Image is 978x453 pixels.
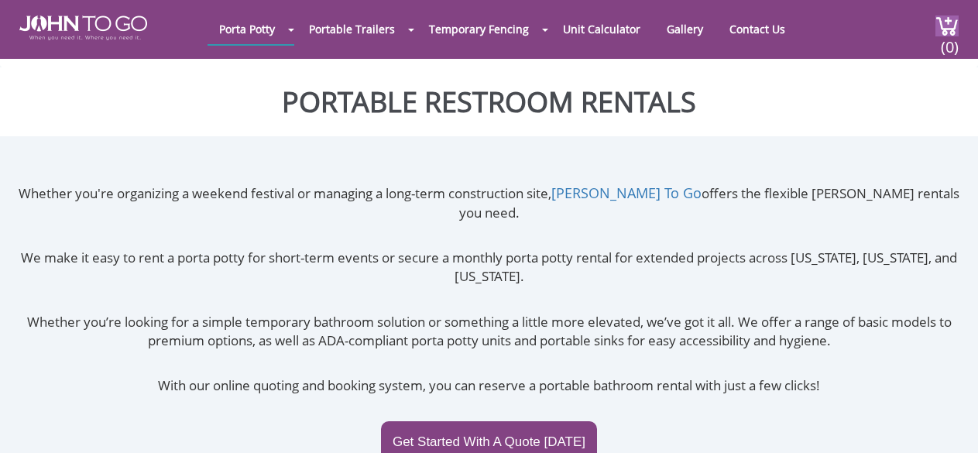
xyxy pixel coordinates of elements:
p: We make it easy to rent a porta potty for short-term events or secure a monthly porta potty renta... [10,249,969,287]
button: Live Chat [916,391,978,453]
p: Whether you're organizing a weekend festival or managing a long-term construction site, offers th... [10,184,969,222]
a: [PERSON_NAME] To Go [551,184,702,202]
span: (0) [940,24,959,57]
img: cart a [935,15,959,36]
a: Porta Potty [208,14,287,44]
a: Portable Trailers [297,14,407,44]
a: Unit Calculator [551,14,652,44]
p: With our online quoting and booking system, you can reserve a portable bathroom rental with just ... [10,376,969,395]
a: Gallery [655,14,715,44]
a: Temporary Fencing [417,14,540,44]
img: JOHN to go [19,15,147,40]
a: Contact Us [718,14,797,44]
p: Whether you’re looking for a simple temporary bathroom solution or something a little more elevat... [10,313,969,351]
